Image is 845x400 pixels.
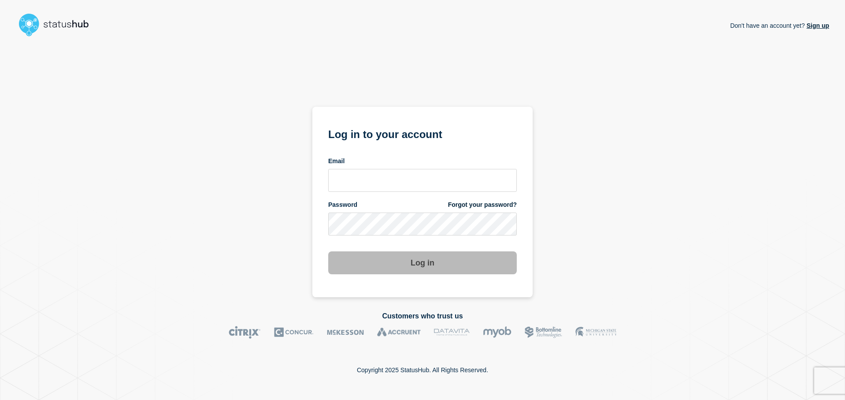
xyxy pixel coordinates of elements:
[434,326,470,339] img: DataVita logo
[575,326,616,339] img: MSU logo
[377,326,421,339] img: Accruent logo
[16,11,100,39] img: StatusHub logo
[327,326,364,339] img: McKesson logo
[730,15,829,36] p: Don't have an account yet?
[328,157,345,165] span: Email
[525,326,562,339] img: Bottomline logo
[357,366,488,374] p: Copyright 2025 StatusHub. All Rights Reserved.
[448,201,517,209] a: Forgot your password?
[16,312,829,320] h2: Customers who trust us
[328,213,517,236] input: password input
[805,22,829,29] a: Sign up
[229,326,261,339] img: Citrix logo
[328,251,517,274] button: Log in
[328,169,517,192] input: email input
[483,326,511,339] img: myob logo
[274,326,314,339] img: Concur logo
[328,125,517,142] h1: Log in to your account
[328,201,357,209] span: Password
